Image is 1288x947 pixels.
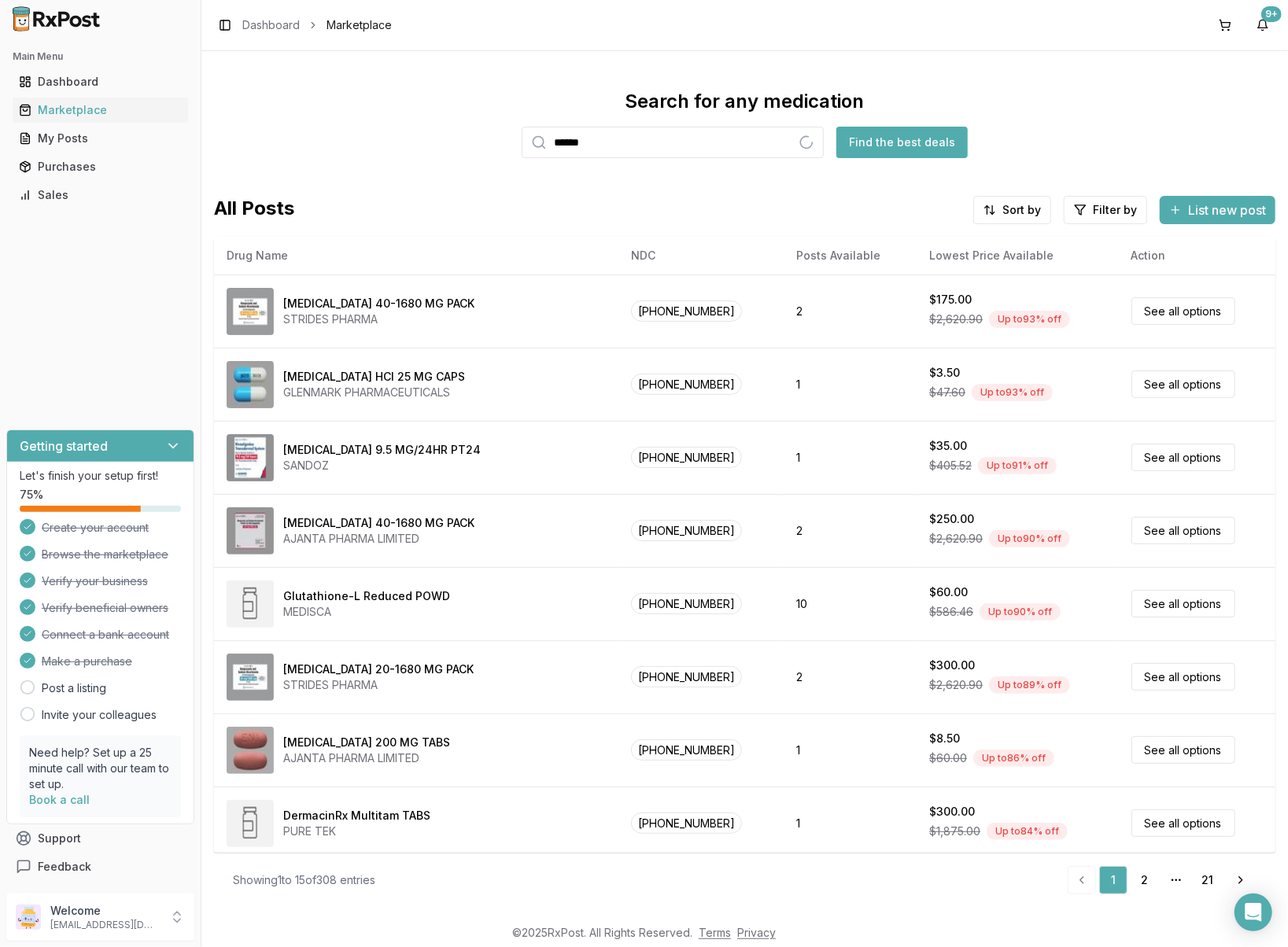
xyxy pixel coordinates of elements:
img: Omeprazole-Sodium Bicarbonate 40-1680 MG PACK [227,288,274,335]
span: Make a purchase [42,654,132,669]
div: Up to 91 % off [978,457,1057,474]
h2: Main Menu [13,50,188,63]
div: [MEDICAL_DATA] 9.5 MG/24HR PT24 [283,442,481,458]
a: See all options [1131,370,1235,398]
div: Up to 90 % off [989,530,1070,547]
div: Up to 90 % off [980,603,1061,621]
span: [PHONE_NUMBER] [631,666,742,687]
a: See all options [1131,590,1235,617]
button: Purchases [6,154,194,179]
div: My Posts [19,131,182,146]
a: 2 [1131,866,1159,894]
span: $2,620.90 [929,677,983,693]
div: $175.00 [929,292,972,308]
span: Verify beneficial owners [42,600,168,616]
a: Privacy [737,926,776,939]
img: Entacapone 200 MG TABS [227,727,274,774]
a: See all options [1131,663,1235,691]
a: Dashboard [242,17,300,33]
span: $586.46 [929,604,973,620]
a: See all options [1131,517,1235,544]
div: AJANTA PHARMA LIMITED [283,750,450,766]
img: Atomoxetine HCl 25 MG CAPS [227,361,274,408]
span: [PHONE_NUMBER] [631,520,742,541]
th: Posts Available [784,237,917,275]
div: [MEDICAL_DATA] 40-1680 MG PACK [283,515,474,531]
img: DermacinRx Multitam TABS [227,800,274,847]
span: 75 % [20,487,43,503]
img: User avatar [16,905,41,930]
img: Omeprazole-Sodium Bicarbonate 20-1680 MG PACK [227,654,274,701]
a: Terms [699,926,731,939]
nav: pagination [1068,866,1257,894]
div: MEDISCA [283,604,450,620]
span: [PHONE_NUMBER] [631,300,742,322]
a: Purchases [13,153,188,181]
button: Sort by [973,196,1051,224]
div: SANDOZ [283,458,481,473]
img: RxPost Logo [6,6,107,31]
div: STRIDES PHARMA [283,311,474,327]
a: See all options [1131,297,1235,325]
a: Post a listing [42,680,106,696]
button: Sales [6,182,194,208]
span: List new post [1188,201,1266,219]
td: 2 [784,640,917,713]
div: PURE TEK [283,824,430,839]
button: Filter by [1064,196,1147,224]
div: Up to 93 % off [989,311,1070,328]
div: STRIDES PHARMA [283,677,474,693]
span: [PHONE_NUMBER] [631,374,742,395]
div: Up to 93 % off [972,384,1053,401]
span: [PHONE_NUMBER] [631,447,742,468]
div: GLENMARK PHARMACEUTICALS [283,385,465,400]
button: Support [6,824,194,853]
a: Dashboard [13,68,188,96]
button: Marketplace [6,98,194,123]
button: Dashboard [6,69,194,94]
div: DermacinRx Multitam TABS [283,808,430,824]
div: Dashboard [19,74,182,90]
div: Marketplace [19,102,182,118]
span: Sort by [1002,202,1041,218]
span: [PHONE_NUMBER] [631,813,742,834]
a: See all options [1131,736,1235,764]
div: $3.50 [929,365,960,381]
span: Browse the marketplace [42,547,168,562]
th: NDC [618,237,784,275]
div: [MEDICAL_DATA] 40-1680 MG PACK [283,296,474,311]
div: $60.00 [929,584,968,600]
div: Search for any medication [626,89,865,114]
td: 1 [784,348,917,421]
button: Find the best deals [836,127,968,158]
p: [EMAIL_ADDRESS][DOMAIN_NAME] [50,919,160,931]
div: $300.00 [929,804,975,820]
div: Showing 1 to 15 of 308 entries [233,872,375,888]
div: AJANTA PHARMA LIMITED [283,531,474,547]
td: 1 [784,421,917,494]
button: My Posts [6,126,194,151]
span: Feedback [38,859,91,875]
button: List new post [1160,196,1275,224]
span: $60.00 [929,750,967,766]
a: Sales [13,181,188,209]
div: [MEDICAL_DATA] HCl 25 MG CAPS [283,369,465,385]
span: Connect a bank account [42,627,169,643]
div: Up to 89 % off [989,676,1070,694]
td: 2 [784,275,917,348]
img: Omeprazole-Sodium Bicarbonate 40-1680 MG PACK [227,507,274,555]
span: $1,875.00 [929,824,980,839]
div: $300.00 [929,658,975,673]
p: Need help? Set up a 25 minute call with our team to set up. [29,745,172,792]
div: Glutathione-L Reduced POWD [283,588,450,604]
th: Action [1119,237,1275,275]
div: Sales [19,187,182,203]
div: 9+ [1261,6,1282,22]
span: All Posts [214,196,294,224]
span: Create your account [42,520,149,536]
img: Rivastigmine 9.5 MG/24HR PT24 [227,434,274,481]
a: 21 [1194,866,1222,894]
a: List new post [1160,204,1275,219]
button: Feedback [6,853,194,881]
h3: Getting started [20,437,108,455]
